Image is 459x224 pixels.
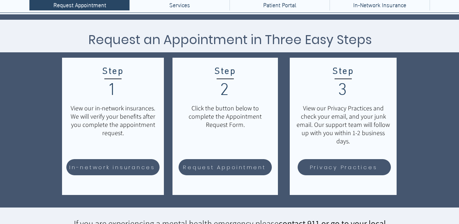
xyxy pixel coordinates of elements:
h3: Request an Appointment in Three Easy Steps [54,30,406,49]
a: Request Appointment [179,159,272,175]
span: Request Appointment [183,163,266,171]
span: Step [102,66,123,77]
span: Step [214,66,236,77]
a: Privacy Practices [298,159,391,175]
a: In-network insurances [66,159,160,175]
span: 1 [108,80,118,101]
p: Click the button below to complete the Appointment Request Form. [180,104,271,129]
p: View our Privacy Practices and check your email, and your junk email. Our support team will follo... [295,104,391,145]
p: View our in-network insurances. We will verify your benefits after you complete the appointment r... [67,104,158,137]
span: 2 [220,80,230,101]
span: In-network insurances [69,163,155,171]
span: Privacy Practices [310,163,378,171]
span: Step [332,66,354,77]
span: 3 [338,80,348,101]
